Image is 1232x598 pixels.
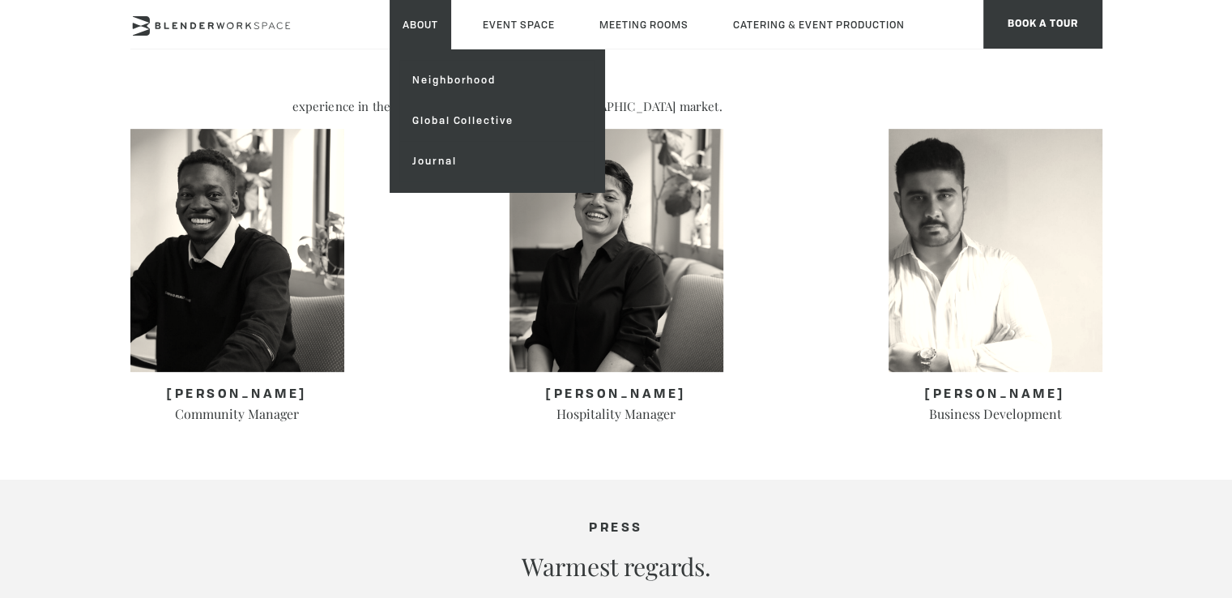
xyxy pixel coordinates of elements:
h4: Business Development [889,407,1102,421]
h3: [PERSON_NAME] [889,388,1102,402]
h4: Community Manager [130,407,344,421]
span: PRESS [589,523,643,535]
a: Neighborhood [399,60,593,100]
iframe: Chat Widget [1151,520,1232,598]
a: Global Collective [399,100,593,141]
h3: [PERSON_NAME] [509,388,723,402]
h3: [PERSON_NAME] [130,388,344,402]
h4: Hospitality Manager [509,407,723,421]
a: Journal [399,141,593,182]
h2: Warmest regards. [414,552,819,581]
